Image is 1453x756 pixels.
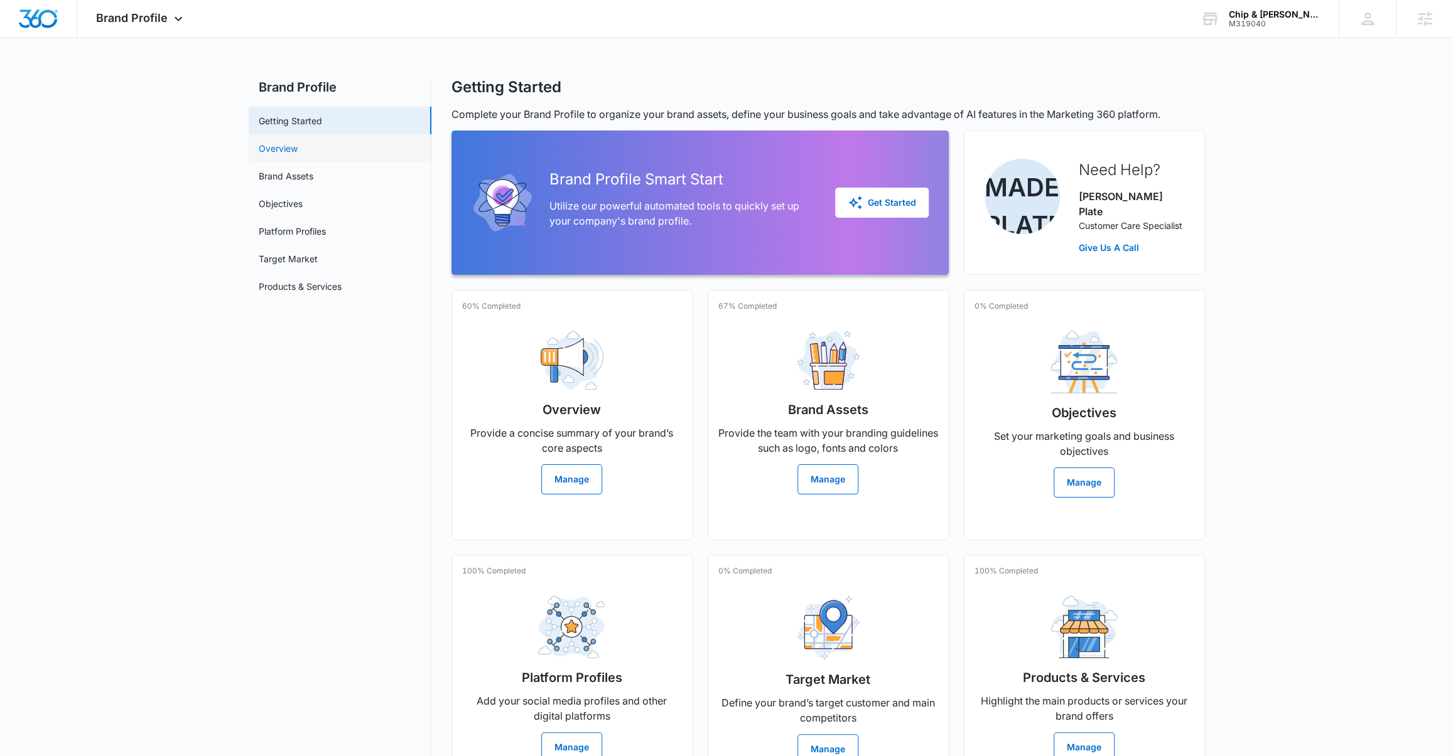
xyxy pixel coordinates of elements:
[259,142,298,155] a: Overview
[541,464,602,494] button: Manage
[1079,241,1184,254] a: Give Us A Call
[975,301,1028,312] p: 0% Completed
[451,78,561,97] h1: Getting Started
[708,290,949,540] a: 67% CompletedBrand AssetsProvide the team with your branding guidelines such as logo, fonts and c...
[718,565,772,577] p: 0% Completed
[462,301,521,312] p: 60% Completed
[259,280,342,293] a: Products & Services
[522,668,622,687] h2: Platform Profiles
[786,670,870,689] h2: Target Market
[1054,467,1115,498] button: Manage
[259,225,326,238] a: Platform Profiles
[259,114,322,127] a: Getting Started
[975,693,1194,723] p: Highlight the main products or services your brand offers
[975,429,1194,459] p: Set your marketing goals and business objectives
[543,400,601,419] h2: Overview
[462,565,526,577] p: 100% Completed
[1079,219,1184,232] p: Customer Care Specialist
[718,425,938,455] p: Provide the team with your branding guidelines such as logo, fonts and colors
[259,252,318,265] a: Target Market
[249,78,431,97] h2: Brand Profile
[1052,403,1116,422] h2: Objectives
[259,169,313,183] a: Brand Assets
[985,159,1060,234] img: Madeline Plate
[451,290,693,540] a: 60% CompletedOverviewProvide a concise summary of your brand’s core aspectsManage
[451,107,1205,122] p: Complete your Brand Profile to organize your brand assets, define your business goals and take ad...
[848,195,916,210] div: Get Started
[788,400,868,419] h2: Brand Assets
[1023,668,1145,687] h2: Products & Services
[462,425,682,455] p: Provide a concise summary of your brand’s core aspects
[718,695,938,725] p: Define your brand’s target customer and main competitors
[797,464,858,494] button: Manage
[96,11,168,24] span: Brand Profile
[718,301,777,312] p: 67% Completed
[975,565,1038,577] p: 100% Completed
[1079,159,1184,181] h2: Need Help?
[1229,9,1321,19] div: account name
[964,290,1205,540] a: 0% CompletedObjectivesSet your marketing goals and business objectivesManage
[1079,189,1184,219] p: [PERSON_NAME] Plate
[549,168,815,191] h2: Brand Profile Smart Start
[549,198,815,228] p: Utilize our powerful automated tools to quickly set up your company's brand profile.
[259,197,303,210] a: Objectives
[835,188,929,218] button: Get Started
[1229,19,1321,28] div: account id
[462,693,682,723] p: Add your social media profiles and other digital platforms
